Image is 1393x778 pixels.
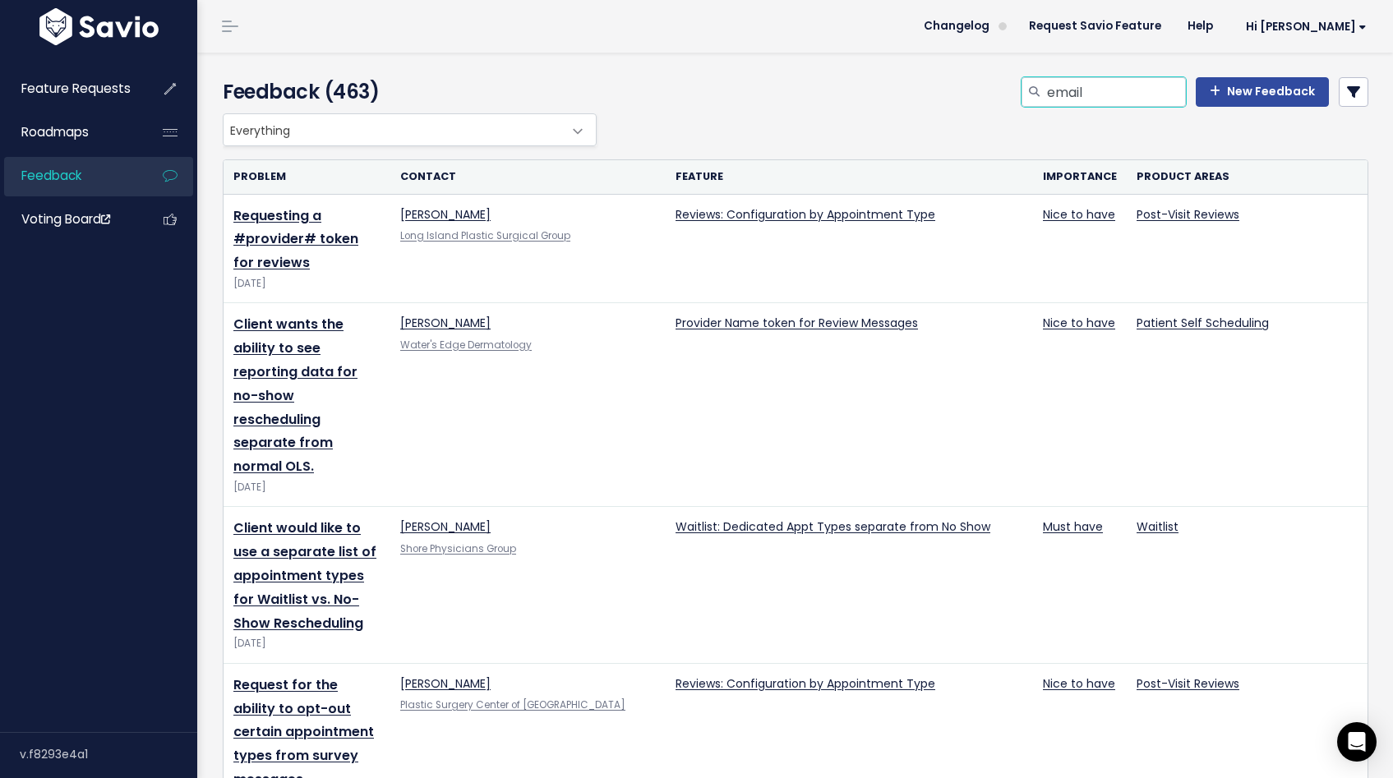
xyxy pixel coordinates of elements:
[21,80,131,97] span: Feature Requests
[223,113,597,146] span: Everything
[21,123,89,140] span: Roadmaps
[1137,206,1239,223] a: Post-Visit Reviews
[1337,722,1377,762] div: Open Intercom Messenger
[1016,14,1174,39] a: Request Savio Feature
[1196,77,1329,107] a: New Feedback
[1137,518,1179,535] a: Waitlist
[233,479,381,496] div: [DATE]
[233,206,358,273] a: Requesting a #provider# token for reviews
[924,21,989,32] span: Changelog
[1043,315,1115,331] a: Nice to have
[233,275,381,292] div: [DATE]
[390,160,666,194] th: Contact
[676,518,990,535] a: Waitlist: Dedicated Appt Types separate from No Show
[400,542,516,555] a: Shore Physicians Group
[1137,315,1269,331] a: Patient Self Scheduling
[21,167,81,184] span: Feedback
[233,518,376,632] a: Client would like to use a separate list of appointment types for Waitlist vs. No-Show Rescheduling
[1043,518,1103,535] a: Must have
[400,518,491,535] a: [PERSON_NAME]
[676,675,935,692] a: Reviews: Configuration by Appointment Type
[233,635,381,652] div: [DATE]
[400,338,532,352] a: Water's Edge Dermatology
[1043,206,1115,223] a: Nice to have
[1045,77,1186,107] input: Search feedback...
[400,229,570,242] a: Long Island Plastic Surgical Group
[1043,675,1115,692] a: Nice to have
[1033,160,1127,194] th: Importance
[400,315,491,331] a: [PERSON_NAME]
[676,315,918,331] a: Provider Name token for Review Messages
[233,315,357,476] a: Client wants the ability to see reporting data for no-show rescheduling separate from normal OLS.
[1127,160,1368,194] th: Product Areas
[1246,21,1367,33] span: Hi [PERSON_NAME]
[666,160,1033,194] th: Feature
[4,200,136,238] a: Voting Board
[1226,14,1380,39] a: Hi [PERSON_NAME]
[21,210,110,228] span: Voting Board
[1137,675,1239,692] a: Post-Visit Reviews
[224,114,563,145] span: Everything
[400,698,625,711] a: Plastic Surgery Center of [GEOGRAPHIC_DATA]
[4,70,136,108] a: Feature Requests
[20,733,197,776] div: v.f8293e4a1
[223,77,588,107] h4: Feedback (463)
[4,113,136,151] a: Roadmaps
[400,206,491,223] a: [PERSON_NAME]
[4,157,136,195] a: Feedback
[676,206,935,223] a: Reviews: Configuration by Appointment Type
[400,675,491,692] a: [PERSON_NAME]
[1174,14,1226,39] a: Help
[35,8,163,45] img: logo-white.9d6f32f41409.svg
[224,160,390,194] th: Problem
